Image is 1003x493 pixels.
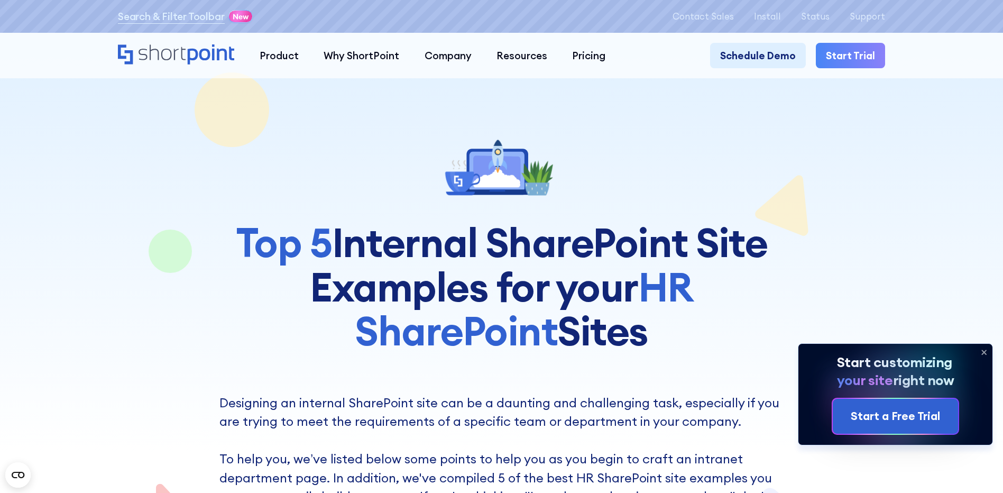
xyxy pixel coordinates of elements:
[484,43,559,68] a: Resources
[247,43,311,68] a: Product
[572,48,605,63] div: Pricing
[833,399,958,434] a: Start a Free Trial
[673,11,734,21] a: Contact Sales
[950,442,1003,493] iframe: Chat Widget
[412,43,484,68] a: Company
[816,43,885,68] a: Start Trial
[560,43,618,68] a: Pricing
[260,48,299,63] div: Product
[118,44,235,66] a: Home
[5,462,31,488] button: Open CMP widget
[311,43,412,68] a: Why ShortPoint
[850,11,885,21] a: Support
[496,48,547,63] div: Resources
[851,408,940,425] div: Start a Free Trial
[355,261,693,356] span: HR SharePoint
[324,48,399,63] div: Why ShortPoint
[801,11,830,21] a: Status
[219,221,784,353] h1: Internal SharePoint Site Examples for your Sites
[236,217,332,268] span: Top 5
[754,11,781,21] a: Install
[118,9,225,24] a: Search & Filter Toolbar
[710,43,806,68] a: Schedule Demo
[425,48,472,63] div: Company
